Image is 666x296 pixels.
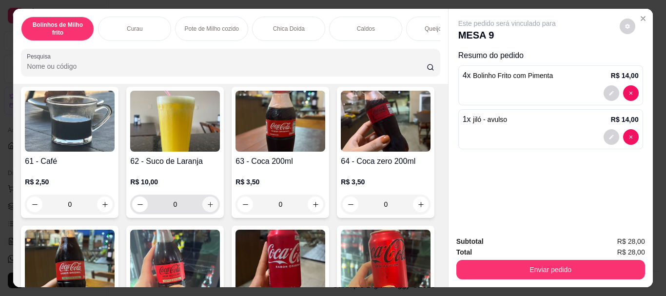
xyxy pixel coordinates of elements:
p: R$ 3,50 [341,177,431,187]
p: Caldos [357,25,375,33]
p: R$ 3,50 [235,177,325,187]
img: product-image [130,91,220,152]
p: Curau [127,25,143,33]
p: 1 x [463,114,507,125]
p: Chica Doida [273,25,305,33]
h4: 64 - Coca zero 200ml [341,156,431,167]
button: decrease-product-quantity [132,197,148,212]
p: 4 x [463,70,553,81]
p: R$ 14,00 [611,115,639,124]
p: R$ 10,00 [130,177,220,187]
span: R$ 28,00 [617,236,645,247]
button: Close [635,11,651,26]
h4: 63 - Coca 200ml [235,156,325,167]
button: decrease-product-quantity [604,85,619,101]
h4: 61 - Café [25,156,115,167]
img: product-image [130,230,220,291]
img: product-image [341,230,431,291]
p: Resumo do pedido [458,50,643,61]
p: Bolinhos de Milho frito [29,21,86,37]
strong: Total [456,248,472,256]
p: MESA 9 [458,28,556,42]
h4: 62 - Suco de Laranja [130,156,220,167]
button: decrease-product-quantity [623,85,639,101]
span: Bolinho Frito com Pimenta [473,72,553,79]
button: decrease-product-quantity [604,129,619,145]
img: product-image [235,91,325,152]
button: increase-product-quantity [413,197,429,212]
button: decrease-product-quantity [343,197,358,212]
button: increase-product-quantity [308,197,323,212]
img: product-image [235,230,325,291]
button: decrease-product-quantity [27,197,42,212]
span: R$ 28,00 [617,247,645,257]
p: Este pedido será vinculado para [458,19,556,28]
img: product-image [25,230,115,291]
strong: Subtotal [456,237,484,245]
button: decrease-product-quantity [237,197,253,212]
img: product-image [341,91,431,152]
p: Pote de Milho cozido [185,25,239,33]
p: Queijo Fresco [425,25,461,33]
input: Pesquisa [27,61,427,71]
span: jiló - avulso [473,116,507,123]
button: increase-product-quantity [97,197,113,212]
button: increase-product-quantity [202,197,218,212]
p: R$ 2,50 [25,177,115,187]
button: decrease-product-quantity [623,129,639,145]
button: decrease-product-quantity [620,19,635,34]
img: product-image [25,91,115,152]
p: R$ 14,00 [611,71,639,80]
label: Pesquisa [27,52,54,60]
button: Enviar pedido [456,260,645,279]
